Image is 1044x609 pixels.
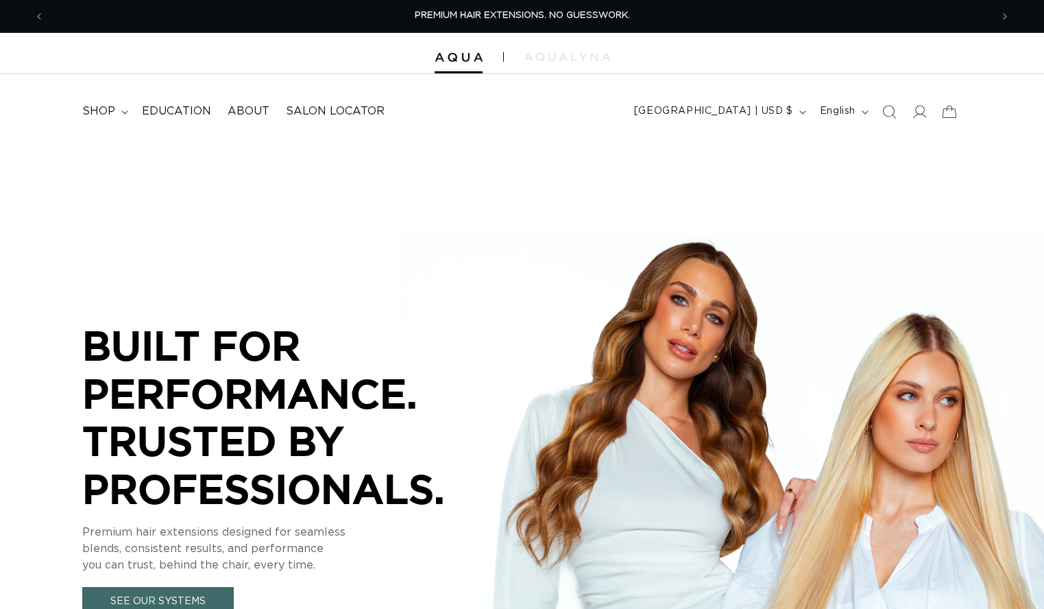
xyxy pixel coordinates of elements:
[415,11,630,20] span: PREMIUM HAIR EXTENSIONS. NO GUESSWORK.
[820,104,855,119] span: English
[990,3,1020,29] button: Next announcement
[74,96,134,127] summary: shop
[24,3,54,29] button: Previous announcement
[82,104,115,119] span: shop
[626,99,812,125] button: [GEOGRAPHIC_DATA] | USD $
[219,96,278,127] a: About
[634,104,793,119] span: [GEOGRAPHIC_DATA] | USD $
[82,524,494,573] p: Premium hair extensions designed for seamless blends, consistent results, and performance you can...
[874,97,904,127] summary: Search
[812,99,874,125] button: English
[142,104,211,119] span: Education
[524,53,610,61] img: aqualyna.com
[435,53,483,62] img: Aqua Hair Extensions
[278,96,393,127] a: Salon Locator
[82,322,494,512] p: BUILT FOR PERFORMANCE. TRUSTED BY PROFESSIONALS.
[228,104,269,119] span: About
[286,104,385,119] span: Salon Locator
[134,96,219,127] a: Education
